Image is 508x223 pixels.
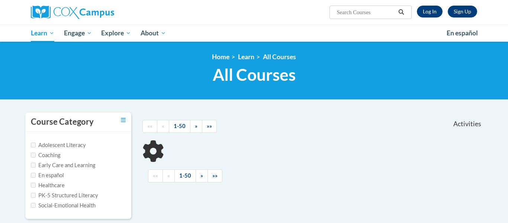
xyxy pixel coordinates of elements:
span: Explore [101,29,131,38]
span: «« [147,123,152,129]
span: « [162,123,164,129]
span: All Courses [213,65,296,85]
input: Checkbox for Options [31,183,36,188]
label: Coaching [31,151,60,159]
span: About [141,29,166,38]
a: Learn [26,25,59,42]
a: Register [448,6,477,17]
span: Engage [64,29,92,38]
input: Search Courses [336,8,396,17]
input: Checkbox for Options [31,173,36,178]
label: PK-5 Structured Literacy [31,191,98,200]
input: Checkbox for Options [31,193,36,198]
a: About [136,25,171,42]
span: En español [447,29,478,37]
a: 1-50 [169,120,190,133]
input: Checkbox for Options [31,163,36,168]
span: Learn [31,29,54,38]
button: Search [396,8,407,17]
a: End [208,169,222,182]
a: Home [212,53,229,61]
span: « [167,172,170,179]
span: «« [153,172,158,179]
span: »» [212,172,218,179]
a: Toggle collapse [121,116,126,124]
a: Next [190,120,202,133]
a: Next [196,169,208,182]
a: Previous [163,169,175,182]
a: Cox Campus [31,6,172,19]
a: Begining [148,169,163,182]
label: Early Care and Learning [31,161,95,169]
input: Checkbox for Options [31,153,36,157]
a: Engage [59,25,97,42]
a: Begining [142,120,157,133]
span: Activities [453,120,481,128]
a: En español [442,25,483,41]
span: »» [207,123,212,129]
a: Learn [238,53,254,61]
span: » [200,172,203,179]
div: Main menu [20,25,488,42]
label: Healthcare [31,181,65,189]
span: » [195,123,197,129]
a: Log In [417,6,443,17]
img: Cox Campus [31,6,114,19]
a: Explore [96,25,136,42]
h3: Course Category [31,116,94,128]
input: Checkbox for Options [31,143,36,147]
a: End [202,120,217,133]
input: Checkbox for Options [31,203,36,208]
a: Previous [157,120,169,133]
label: Social-Emotional Health [31,201,96,210]
a: 1-50 [174,169,196,182]
a: All Courses [263,53,296,61]
label: En español [31,171,64,179]
label: Adolescent Literacy [31,141,86,149]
